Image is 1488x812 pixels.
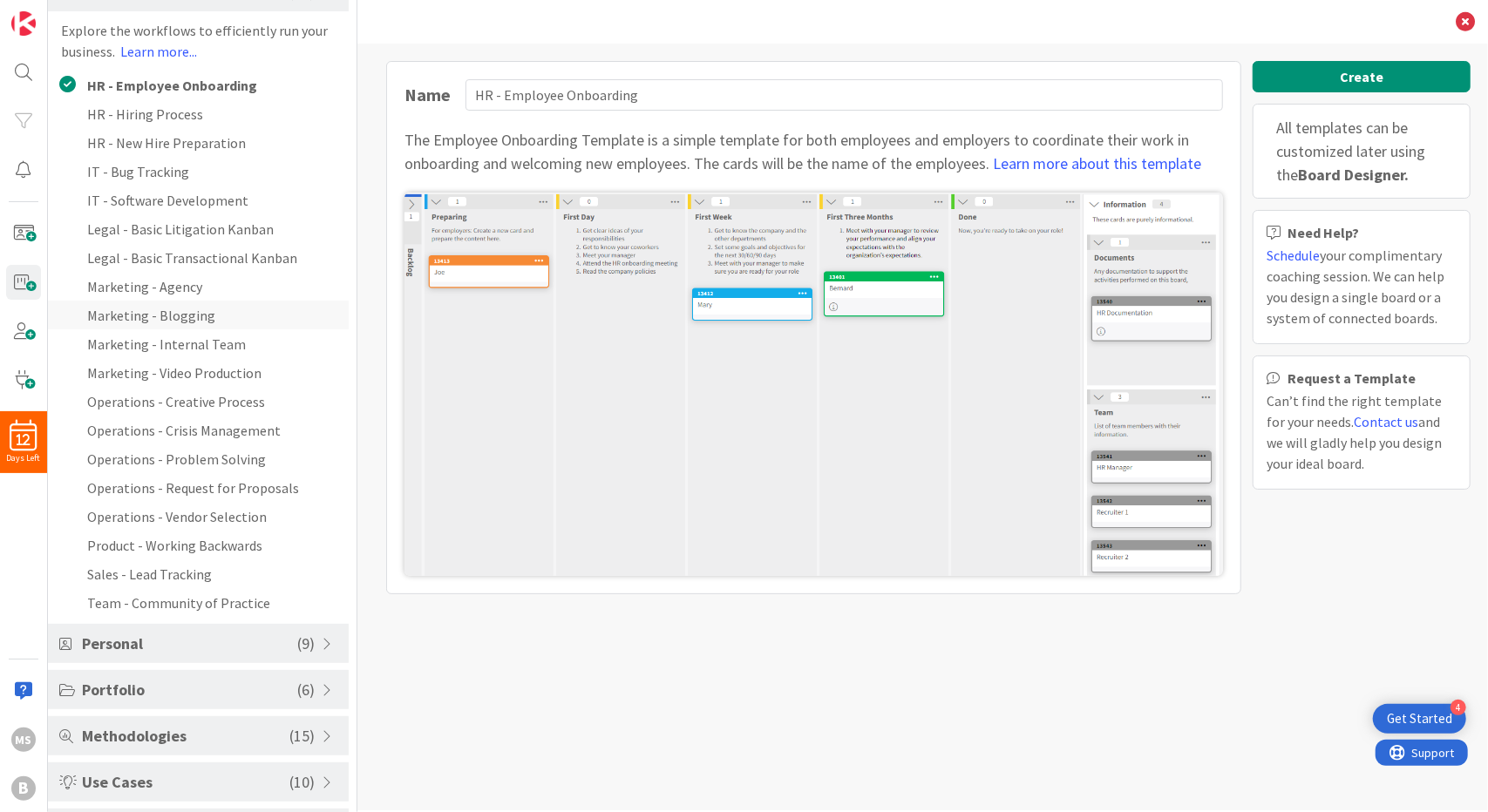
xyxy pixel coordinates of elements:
li: Sales - Lead Tracking [48,559,349,588]
li: Operations - Problem Solving [48,444,349,473]
span: ( 6 ) [297,678,315,701]
span: Portfolio [82,678,297,701]
span: ( 9 ) [297,632,315,655]
li: IT - Bug Tracking [48,157,349,186]
span: Use Cases [82,770,289,794]
span: Personal [82,632,297,655]
li: IT - Software Development [48,186,349,214]
div: Name [404,82,457,108]
li: Marketing - Agency [48,272,349,301]
li: Marketing - Blogging [48,301,349,329]
a: Learn more... [120,43,197,60]
li: Legal - Basic Litigation Kanban [48,214,349,243]
b: Need Help? [1288,226,1359,240]
b: Request a Template [1288,371,1416,385]
li: Operations - Vendor Selection [48,502,349,531]
a: Schedule [1267,247,1320,264]
a: Contact us [1354,413,1418,430]
li: Team - Community of Practice [48,588,349,617]
span: ( 10 ) [289,770,315,794]
span: Methodologies [82,724,289,748]
span: 12 [17,434,31,446]
div: 4 [1451,700,1466,715]
span: ( 15 ) [289,724,315,748]
span: Support [37,3,79,24]
a: Learn more about this template [993,153,1201,173]
li: HR - Hiring Process [48,99,349,128]
div: Open Get Started checklist, remaining modules: 4 [1373,704,1466,734]
img: HR - Employee Onboarding [404,193,1223,576]
li: Operations - Request for Proposals [48,473,349,502]
button: Create [1253,61,1471,92]
li: Operations - Creative Process [48,387,349,416]
div: MS [11,727,36,752]
li: Operations - Crisis Management [48,416,349,444]
img: Visit kanbanzone.com [11,11,36,36]
div: The Employee Onboarding Template is a simple template for both employees and employers to coordin... [404,128,1223,175]
div: B [11,776,36,801]
b: Board Designer. [1298,165,1409,185]
div: All templates can be customized later using the [1253,104,1471,199]
li: Marketing - Internal Team [48,329,349,358]
li: Marketing - Video Production [48,358,349,387]
div: Can’t find the right template for your needs. and we will gladly help you design your ideal board. [1267,390,1457,474]
li: HR - Employee Onboarding [48,71,349,99]
li: Product - Working Backwards [48,531,349,559]
li: HR - New Hire Preparation [48,128,349,157]
div: Explore the workflows to efficiently run your business. [48,20,349,62]
div: Get Started [1387,710,1452,727]
li: Legal - Basic Transactional Kanban [48,243,349,272]
span: your complimentary coaching session. We can help you design a single board or a system of connect... [1267,247,1444,327]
